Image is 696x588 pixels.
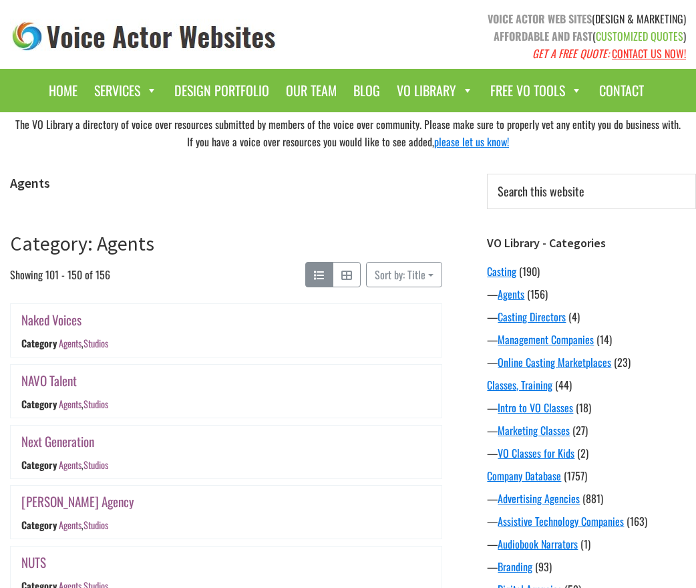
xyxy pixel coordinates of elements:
div: — [487,400,696,416]
div: — [487,445,696,461]
strong: VOICE ACTOR WEB SITES [488,11,592,27]
div: , [59,458,108,472]
a: Contact [592,76,651,106]
a: Agents [59,458,81,472]
span: (27) [572,422,588,438]
a: Studios [83,397,108,411]
a: Online Casting Marketplaces [498,354,611,370]
a: Agents [498,286,524,302]
span: CUSTOMIZED QUOTES [596,28,683,44]
a: Classes, Training [487,377,552,393]
a: Design Portfolio [168,76,276,106]
a: please let us know! [434,134,509,150]
div: — [487,559,696,575]
a: Agents [59,518,81,532]
a: Casting Directors [498,309,566,325]
span: (156) [527,286,548,302]
a: Branding [498,559,532,575]
div: , [59,397,108,411]
a: Blog [347,76,387,106]
a: VO Library [390,76,480,106]
input: Search this website [487,174,696,209]
a: Assistive Technology Companies [498,513,624,529]
em: GET A FREE QUOTE: [532,45,609,61]
a: Free VO Tools [484,76,589,106]
span: (18) [576,400,591,416]
a: Casting [487,263,516,279]
a: Agents [59,397,81,411]
a: [PERSON_NAME] Agency [21,492,134,511]
img: voice_actor_websites_logo [10,19,279,54]
div: — [487,422,696,438]
a: Audiobook Narrators [498,536,578,552]
div: Category [21,397,57,411]
div: Category [21,337,57,351]
span: (1757) [564,468,587,484]
p: (DESIGN & MARKETING) ( ) [358,10,686,62]
a: Studios [83,458,108,472]
a: Management Companies [498,331,594,347]
a: Category: Agents [10,231,154,256]
div: Category [21,458,57,472]
a: Services [88,76,164,106]
span: (2) [577,445,588,461]
span: (44) [555,377,572,393]
span: (14) [596,331,612,347]
strong: AFFORDABLE AND FAST [494,28,592,44]
a: Company Database [487,468,561,484]
div: Category [21,518,57,532]
span: (1) [580,536,590,552]
a: NAVO Talent [21,371,77,390]
span: (190) [519,263,540,279]
a: Advertising Agencies [498,490,580,506]
div: — [487,331,696,347]
div: — [487,536,696,552]
a: VO Classes for Kids [498,445,574,461]
div: , [59,337,108,351]
a: Next Generation [21,432,94,451]
div: — [487,354,696,370]
span: (881) [582,490,603,506]
div: — [487,309,696,325]
span: (23) [614,354,631,370]
div: — [487,286,696,302]
a: Marketing Classes [498,422,570,438]
h1: Agents [10,175,442,191]
a: Naked Voices [21,310,81,329]
span: (4) [568,309,580,325]
a: Our Team [279,76,343,106]
div: — [487,513,696,529]
h3: VO Library - Categories [487,236,696,251]
a: Agents [59,337,81,351]
a: Intro to VO Classes [498,400,573,416]
button: Sort by: Title [366,262,442,287]
a: NUTS [21,553,46,572]
div: — [487,490,696,506]
a: Studios [83,518,108,532]
a: Home [42,76,84,106]
a: CONTACT US NOW! [612,45,686,61]
span: (93) [535,559,552,575]
a: Studios [83,337,108,351]
span: Showing 101 - 150 of 156 [10,262,110,287]
div: , [59,518,108,532]
span: (163) [627,513,647,529]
